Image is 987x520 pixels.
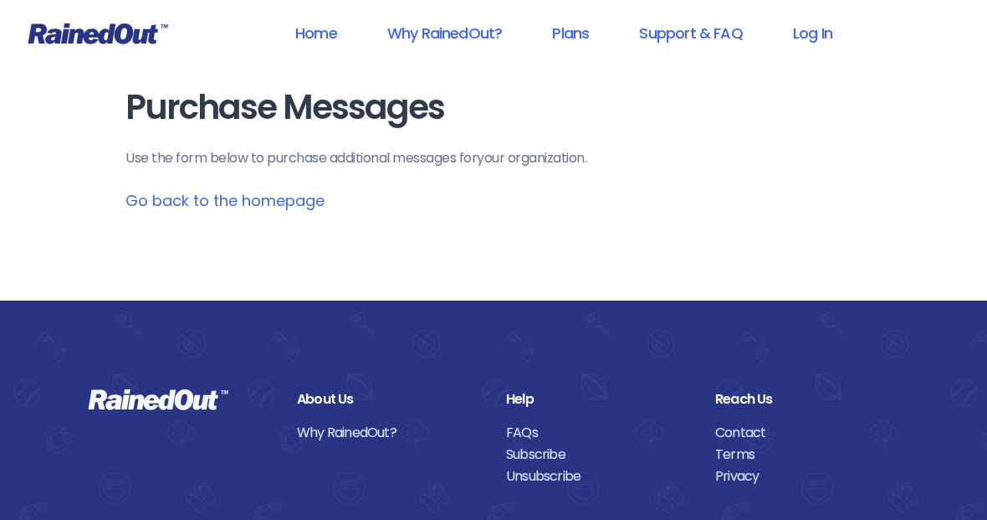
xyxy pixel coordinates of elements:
[771,14,854,52] a: Log In
[366,14,524,52] a: Why RainedOut?
[617,14,764,52] a: Support & FAQ
[506,466,690,487] a: Unsubscribe
[125,190,325,211] a: Go back to the homepage
[125,89,862,126] h1: Purchase Messages
[715,444,899,466] a: Terms
[297,422,481,444] a: Why RainedOut?
[715,466,899,487] a: Privacy
[297,389,481,410] div: About Us
[506,389,690,410] div: Help
[506,444,690,466] a: Subscribe
[530,14,611,52] a: Plans
[715,422,899,444] a: Contact
[125,148,862,168] p: Use the form below to purchase additional messages for your organization .
[274,14,359,52] a: Home
[715,389,899,410] div: Reach Us
[506,422,690,444] a: FAQs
